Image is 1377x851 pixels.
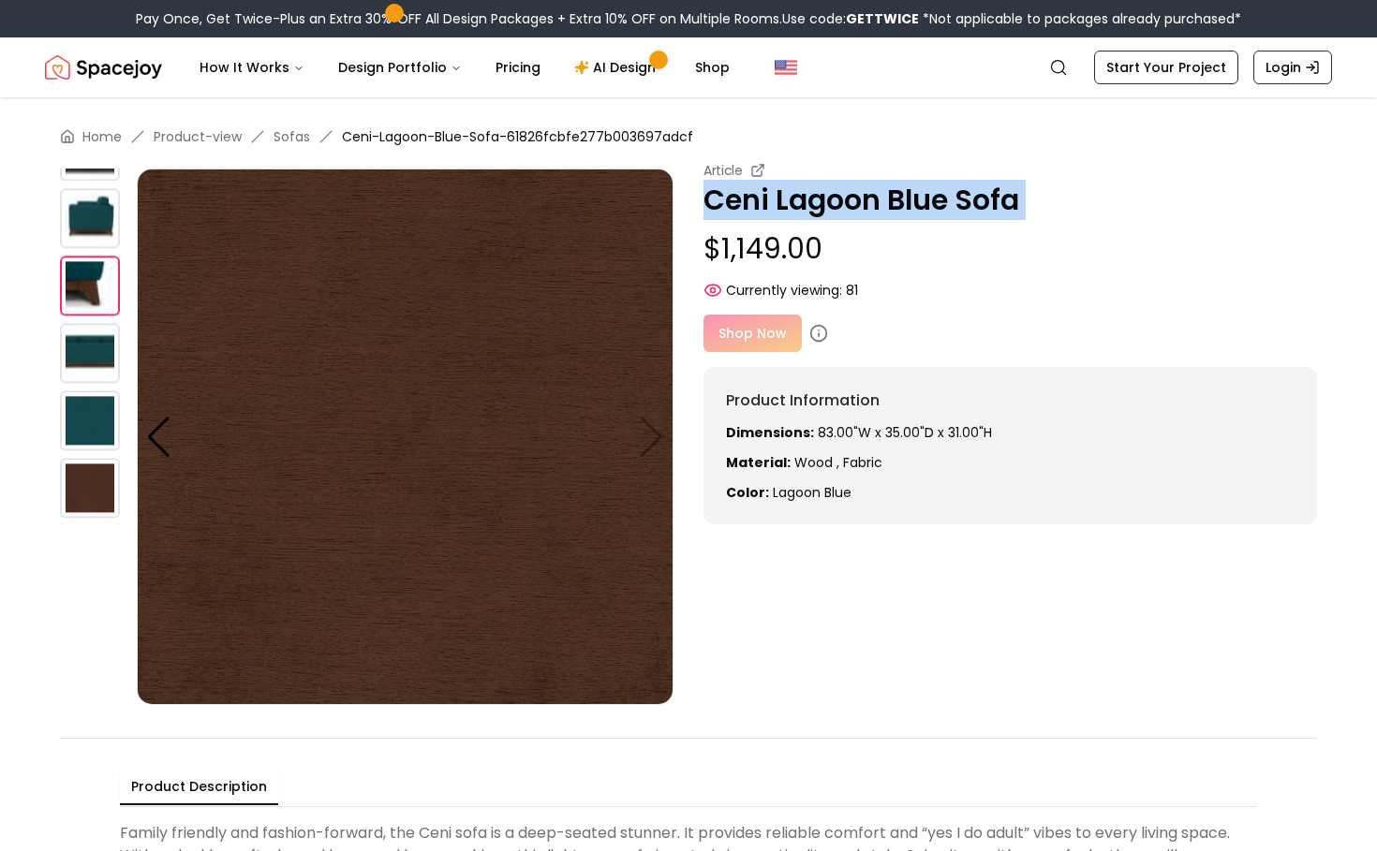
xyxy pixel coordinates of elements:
[120,770,278,805] button: Product Description
[136,9,1241,28] div: Pay Once, Get Twice-Plus an Extra 30% OFF All Design Packages + Extra 10% OFF on Multiple Rooms.
[45,49,162,86] img: Spacejoy Logo
[60,323,120,383] img: https://storage.googleapis.com/spacejoy-main/assets/61826fcbfe277b003697adcf/product_0_kmhpldo0j73f
[726,423,1295,442] p: 83.00"W x 35.00"D x 31.00"H
[342,127,693,146] span: Ceni-Lagoon-Blue-Sofa-61826fcbfe277b003697adcf
[1253,51,1332,84] a: Login
[45,49,162,86] a: Spacejoy
[726,453,791,472] strong: Material:
[481,49,555,86] a: Pricing
[726,423,814,442] strong: Dimensions:
[703,161,743,180] small: Article
[726,483,769,502] strong: Color:
[773,483,851,502] span: lagoon blue
[782,9,919,28] span: Use code:
[846,9,919,28] b: GETTWICE
[60,256,120,315] img: https://storage.googleapis.com/spacejoy-main/assets/61826fcbfe277b003697adcf/product_6_l7il6fhn6cb
[60,127,1317,146] nav: breadcrumb
[137,169,674,705] img: https://storage.googleapis.com/spacejoy-main/assets/61826fcbfe277b003697adcf/product_2_pe8k1p0n2998
[775,56,797,79] img: United States
[154,127,242,146] a: Product-view
[726,389,1295,412] h6: Product Information
[60,121,120,181] img: https://storage.googleapis.com/spacejoy-main/assets/61826fcbfe277b003697adcf/product_2_0g2akpd8m3bn
[185,49,745,86] nav: Main
[45,37,1332,97] nav: Global
[794,453,882,472] span: Wood , Fabric
[274,127,310,146] a: Sofas
[559,49,676,86] a: AI Design
[919,9,1241,28] span: *Not applicable to packages already purchased*
[1094,51,1238,84] a: Start Your Project
[846,281,858,300] span: 81
[323,49,477,86] button: Design Portfolio
[60,188,120,248] img: https://storage.googleapis.com/spacejoy-main/assets/61826fcbfe277b003697adcf/product_3_glilb0g1647
[703,183,1317,217] p: Ceni Lagoon Blue Sofa
[703,232,1317,266] p: $1,149.00
[82,127,122,146] a: Home
[185,49,319,86] button: How It Works
[60,390,120,450] img: https://storage.googleapis.com/spacejoy-main/assets/61826fcbfe277b003697adcf/product_1_i19hlge0j45
[726,281,842,300] span: Currently viewing:
[680,49,745,86] a: Shop
[60,458,120,518] img: https://storage.googleapis.com/spacejoy-main/assets/61826fcbfe277b003697adcf/product_2_pe8k1p0n2998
